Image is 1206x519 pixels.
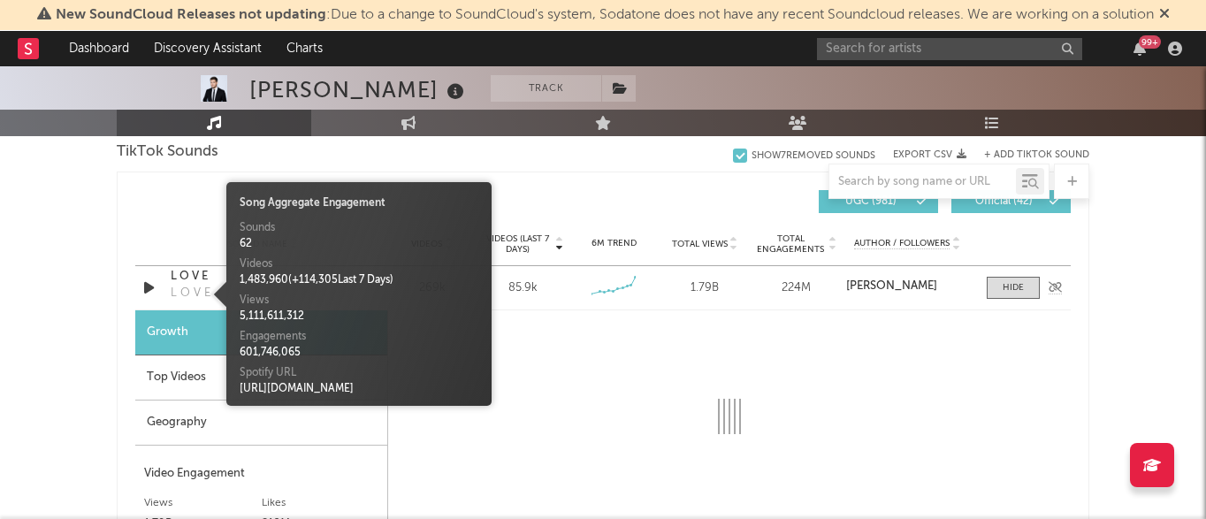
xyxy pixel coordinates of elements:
[1139,35,1161,49] div: 99 +
[262,492,379,514] div: Likes
[144,463,378,485] div: Video Engagement
[830,196,912,207] span: UGC ( 981 )
[57,31,141,66] a: Dashboard
[274,31,335,66] a: Charts
[966,150,1089,160] button: + Add TikTok Sound
[56,8,1154,22] span: : Due to a change to SoundCloud's system, Sodatone does not have any recent Soundcloud releases. ...
[755,233,827,255] span: Total Engagements
[819,190,938,213] button: UGC(981)
[963,196,1044,207] span: Official ( 42 )
[240,220,478,236] div: Sounds
[240,293,478,309] div: Views
[817,38,1082,60] input: Search for artists
[240,236,478,252] div: 62
[135,401,387,446] div: Geography
[249,75,469,104] div: [PERSON_NAME]
[171,268,355,286] a: L O V E
[829,175,1016,189] input: Search by song name or URL
[508,279,538,297] div: 85.9k
[664,279,746,297] div: 1.79B
[854,238,950,249] span: Author / Followers
[240,195,478,211] div: Song Aggregate Engagement
[951,190,1071,213] button: Official(42)
[846,280,937,292] strong: [PERSON_NAME]
[117,141,218,163] span: TikTok Sounds
[240,384,354,394] a: [URL][DOMAIN_NAME]
[141,31,274,66] a: Discovery Assistant
[240,256,478,272] div: Videos
[984,150,1089,160] button: + Add TikTok Sound
[752,150,875,162] div: Show 7 Removed Sounds
[1159,8,1170,22] span: Dismiss
[491,75,601,102] button: Track
[240,365,478,381] div: Spotify URL
[240,345,478,361] div: 601,746,065
[56,8,326,22] span: New SoundCloud Releases not updating
[846,280,969,293] a: [PERSON_NAME]
[135,355,387,401] div: Top Videos
[135,310,387,355] div: Growth
[1133,42,1146,56] button: 99+
[240,309,478,324] div: 5,111,611,312
[144,492,262,514] div: Views
[755,279,837,297] div: 224M
[893,149,966,160] button: Export CSV
[672,239,728,249] span: Total Views
[240,272,478,288] div: 1,483,960 ( + 114,305 Last 7 Days)
[482,233,553,255] span: Videos (last 7 days)
[171,285,210,302] div: L O V E
[573,237,655,250] div: 6M Trend
[240,329,478,345] div: Engagements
